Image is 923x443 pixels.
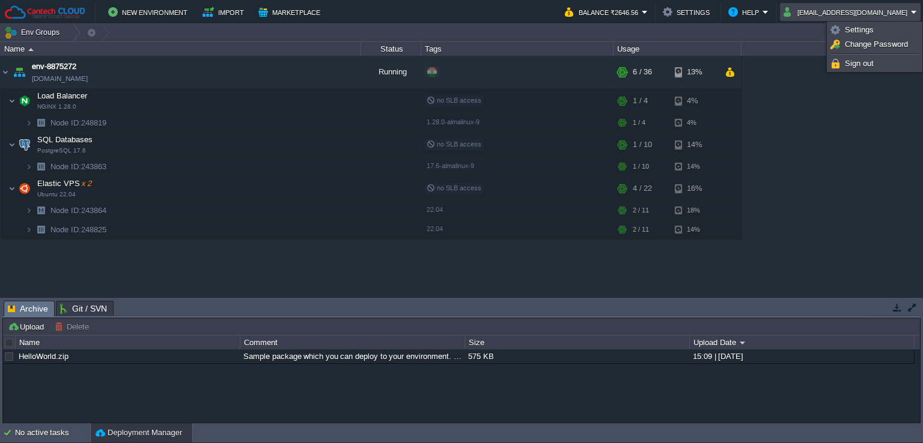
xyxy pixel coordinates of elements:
[36,91,89,101] span: Load Balancer
[845,59,874,68] span: Sign out
[4,5,86,20] img: Cantech Cloud
[16,133,33,157] img: AMDAwAAAACH5BAEAAAAALAAAAAABAAEAAAICRAEAOw==
[614,42,741,56] div: Usage
[675,89,714,113] div: 4%
[362,42,421,56] div: Status
[49,161,108,172] a: Node ID:243863
[633,201,649,220] div: 2 / 11
[633,157,649,176] div: 1 / 10
[845,40,908,49] span: Change Password
[633,220,649,239] div: 2 / 11
[675,157,714,176] div: 14%
[16,89,33,113] img: AMDAwAAAACH5BAEAAAAALAAAAAABAAEAAAICRAEAOw==
[633,113,645,132] div: 1 / 4
[4,24,64,41] button: Env Groups
[16,336,240,349] div: Name
[36,135,94,144] a: SQL DatabasesPostgreSQL 17.6
[675,133,714,157] div: 14%
[633,56,652,88] div: 6 / 36
[427,162,474,169] span: 17.6-almalinux-9
[25,157,32,176] img: AMDAwAAAACH5BAEAAAAALAAAAAABAAEAAAICRAEAOw==
[49,225,108,235] span: 248825
[427,225,443,232] span: 22.04
[32,61,76,73] a: env-8875272
[96,427,182,439] button: Deployment Manager
[633,176,652,200] div: 4 / 22
[15,423,90,442] div: No active tasks
[784,5,911,19] button: [EMAIL_ADDRESS][DOMAIN_NAME]
[675,113,714,132] div: 4%
[675,176,714,200] div: 16%
[8,89,16,113] img: AMDAwAAAACH5BAEAAAAALAAAAAABAAEAAAICRAEAOw==
[37,103,76,110] span: NGINX 1.28.0
[28,48,34,51] img: AMDAwAAAACH5BAEAAAAALAAAAAABAAEAAAICRAEAOw==
[427,140,481,148] span: no SLB access
[50,225,81,234] span: Node ID:
[8,176,16,200] img: AMDAwAAAACH5BAEAAAAALAAAAAABAAEAAAICRAEAOw==
[32,113,49,132] img: AMDAwAAAACH5BAEAAAAALAAAAAABAAEAAAICRAEAOw==
[49,205,108,215] span: 243864
[690,336,914,349] div: Upload Date
[49,118,108,128] a: Node ID:248819
[427,206,443,213] span: 22.04
[49,225,108,235] a: Node ID:248825
[36,178,93,188] span: Elastic VPS
[25,220,32,239] img: AMDAwAAAACH5BAEAAAAALAAAAAABAAEAAAICRAEAOw==
[675,201,714,220] div: 18%
[32,220,49,239] img: AMDAwAAAACH5BAEAAAAALAAAAAABAAEAAAICRAEAOw==
[361,56,421,88] div: Running
[728,5,763,19] button: Help
[845,25,874,34] span: Settings
[49,118,108,128] span: 248819
[25,201,32,220] img: AMDAwAAAACH5BAEAAAAALAAAAAABAAEAAAICRAEAOw==
[690,349,913,363] div: 15:09 | [DATE]
[829,38,921,51] a: Change Password
[11,56,28,88] img: AMDAwAAAACH5BAEAAAAALAAAAAABAAEAAAICRAEAOw==
[422,42,613,56] div: Tags
[49,205,108,215] a: Node ID:243864
[565,5,642,19] button: Balance ₹2646.56
[50,206,81,215] span: Node ID:
[8,321,47,332] button: Upload
[108,5,191,19] button: New Environment
[80,179,92,188] span: x 2
[663,5,713,19] button: Settings
[49,161,108,172] span: 243863
[675,56,714,88] div: 13%
[258,5,324,19] button: Marketplace
[50,118,81,127] span: Node ID:
[32,201,49,220] img: AMDAwAAAACH5BAEAAAAALAAAAAABAAEAAAICRAEAOw==
[633,89,648,113] div: 1 / 4
[465,349,689,363] div: 575 KB
[36,134,94,145] span: SQL Databases
[32,73,88,85] a: [DOMAIN_NAME]
[466,336,689,349] div: Size
[1,56,10,88] img: AMDAwAAAACH5BAEAAAAALAAAAAABAAEAAAICRAEAOw==
[829,57,921,70] a: Sign out
[55,321,93,332] button: Delete
[8,301,48,316] span: Archive
[60,301,107,316] span: Git / SVN
[36,91,89,100] a: Load BalancerNGINX 1.28.0
[427,118,480,125] span: 1.28.0-almalinux-9
[427,184,481,191] span: no SLB access
[8,133,16,157] img: AMDAwAAAACH5BAEAAAAALAAAAAABAAEAAAICRAEAOw==
[675,220,714,239] div: 14%
[37,147,86,154] span: PostgreSQL 17.6
[203,5,248,19] button: Import
[32,157,49,176] img: AMDAwAAAACH5BAEAAAAALAAAAAABAAEAAAICRAEAOw==
[240,349,464,363] div: Sample package which you can deploy to your environment. Feel free to delete and upload a package...
[633,133,652,157] div: 1 / 10
[37,191,76,198] span: Ubuntu 22.04
[1,42,361,56] div: Name
[241,336,465,349] div: Comment
[19,352,69,361] a: HelloWorld.zip
[427,97,481,104] span: no SLB access
[36,179,93,188] a: Elastic VPSx 2Ubuntu 22.04
[50,162,81,171] span: Node ID:
[25,113,32,132] img: AMDAwAAAACH5BAEAAAAALAAAAAABAAEAAAICRAEAOw==
[829,23,921,37] a: Settings
[16,176,33,200] img: AMDAwAAAACH5BAEAAAAALAAAAAABAAEAAAICRAEAOw==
